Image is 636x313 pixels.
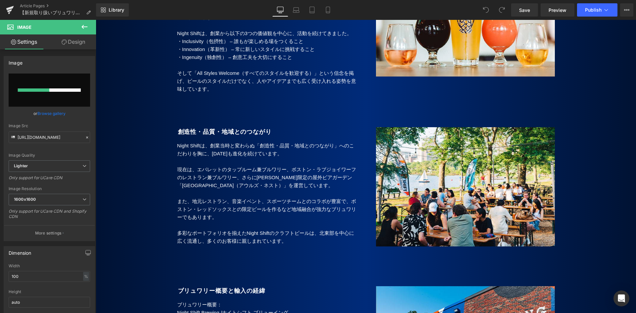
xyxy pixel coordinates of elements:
button: More settings [4,225,95,241]
p: Night Shift Brewing / [81,289,260,297]
a: Laptop [288,3,304,17]
span: ナイトシフト ブリューイング [126,290,192,295]
p: 現在は、エバレットのタップルーム兼ブルワリー、ボストン・ラブジョイワーフのレストラン兼ブルワリー、さらに[PERSON_NAME]限定の屋外ビアガーデン「[GEOGRAPHIC_DATA]（アウ... [81,146,260,170]
button: Undo [479,3,493,17]
a: Article Pages [20,3,96,9]
button: Publish [577,3,617,17]
b: 1600x1600 [14,197,36,202]
span: Night Shiftは、創業から以下の3つの価値観を中心に、活動を続けてきました。 [81,11,256,16]
div: Image [9,56,23,66]
span: 【新規取り扱いブリュワリー3社】伝統技法を用いたクラフトラガー『[PERSON_NAME] Abby Craft Lagers』・人と人を繋ぐスマイリーフェイス『Wormtown Brewery... [20,10,83,15]
b: 創造性・品質・地域とのつながり [82,109,176,115]
a: Mobile [320,3,336,17]
div: Only support for UCare CDN [9,175,90,185]
input: Link [9,131,90,143]
p: ・Innovation（革新性） – 常に新しいスタイルに挑戦すること [81,26,260,33]
p: ・Inclusivity（包摂性） – 誰もが楽しめる場をつくること [81,18,260,26]
div: Height [9,289,90,294]
span: Save [519,7,530,14]
a: Browse gallery [37,108,66,119]
p: Night Shiftは、創業当時と変わらぬ「創造性・品質・地域とのつながり」へのこだわりを胸に、[DATE]も進化を続けています。 [81,122,260,138]
span: Library [109,7,124,13]
div: Image Src [9,124,90,128]
span: Image [17,25,31,30]
p: 多彩なポートフォリオを揃えたNight Shiftのクラフトビールは、北東部を中心に広く流通し、多くのお客様に親しまれています。 [81,209,260,225]
b: ブリュワリー概要と輸入の経緯 [82,268,170,274]
div: Image Quality [9,153,90,158]
button: Redo [495,3,508,17]
div: % [83,272,89,281]
p: More settings [35,230,62,236]
div: or [9,110,90,117]
div: Only support for UCare CDN and Shopify CDN [9,209,90,224]
a: Tablet [304,3,320,17]
p: また、地元レストラン、音楽イベント、スポーツチームとのコラボが豊富で、ボストン・レッドソックスとの限定ビールを作るなど地域融合が強力なブリュワリーでもあります。 [81,178,260,201]
a: Design [49,34,97,49]
button: More [620,3,633,17]
a: Preview [541,3,574,17]
a: Desktop [272,3,288,17]
div: Width [9,264,90,268]
p: ブリュワリー概要： [81,281,260,289]
input: auto [9,271,90,282]
span: Publish [585,7,602,13]
div: Dimension [9,246,31,256]
b: Lighter [14,163,28,168]
span: Preview [549,7,566,14]
input: auto [9,297,90,308]
a: New Library [96,3,129,17]
div: Open Intercom Messenger [613,290,629,306]
div: Image Resolution [9,186,90,191]
p: ・Ingenuity（独創性） – 創意工夫を大切にすること [81,33,260,41]
p: そして「All Styles Welcome（すべてのスタイルを歓迎する）」という信念を掲げ、ビールのスタイルだけでなく、人やアイデアまでも広く受け入れる姿勢を意味しています。 [81,49,260,73]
